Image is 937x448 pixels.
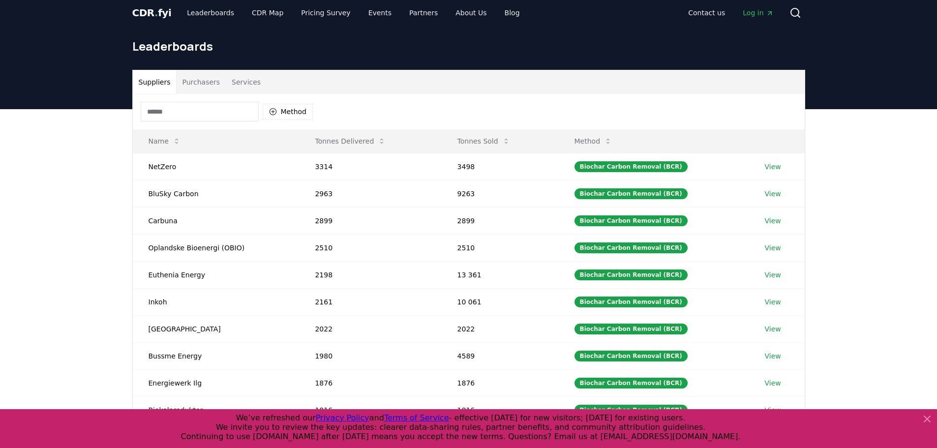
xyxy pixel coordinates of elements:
td: Carbuna [133,207,300,234]
td: 2963 [299,180,441,207]
td: [GEOGRAPHIC_DATA] [133,315,300,342]
span: Log in [743,8,773,18]
td: NetZero [133,153,300,180]
td: Inkoh [133,288,300,315]
td: Euthenia Energy [133,261,300,288]
div: Biochar Carbon Removal (BCR) [574,188,688,199]
td: 3314 [299,153,441,180]
td: 1876 [299,369,441,396]
div: Biochar Carbon Removal (BCR) [574,378,688,388]
span: CDR fyi [132,7,172,19]
button: Services [226,70,267,94]
td: 2022 [299,315,441,342]
a: View [765,405,781,415]
td: 1876 [442,369,559,396]
button: Purchasers [176,70,226,94]
td: 2198 [299,261,441,288]
td: BluSky Carbon [133,180,300,207]
nav: Main [179,4,527,22]
button: Method [263,104,313,119]
button: Tonnes Delivered [307,131,393,151]
td: 4589 [442,342,559,369]
a: Pricing Survey [293,4,358,22]
td: 3498 [442,153,559,180]
a: View [765,189,781,199]
div: Biochar Carbon Removal (BCR) [574,242,688,253]
button: Name [141,131,188,151]
a: Partners [401,4,446,22]
td: 13 361 [442,261,559,288]
div: Biochar Carbon Removal (BCR) [574,297,688,307]
a: CDR.fyi [132,6,172,20]
td: 1980 [299,342,441,369]
a: Blog [497,4,528,22]
a: About Us [448,4,494,22]
button: Tonnes Sold [450,131,518,151]
td: 1816 [299,396,441,423]
a: CDR Map [244,4,291,22]
a: View [765,162,781,172]
a: View [765,378,781,388]
td: Oplandske Bioenergi (OBIO) [133,234,300,261]
a: View [765,243,781,253]
div: Biochar Carbon Removal (BCR) [574,215,688,226]
a: View [765,297,781,307]
td: 2510 [442,234,559,261]
a: View [765,216,781,226]
td: 2510 [299,234,441,261]
td: 1816 [442,396,559,423]
div: Biochar Carbon Removal (BCR) [574,161,688,172]
td: Biokolprodukter [133,396,300,423]
a: Events [361,4,399,22]
a: Log in [735,4,781,22]
div: Biochar Carbon Removal (BCR) [574,269,688,280]
h1: Leaderboards [132,38,805,54]
td: 2161 [299,288,441,315]
td: 2022 [442,315,559,342]
nav: Main [680,4,781,22]
a: Contact us [680,4,733,22]
a: View [765,270,781,280]
td: 2899 [442,207,559,234]
div: Biochar Carbon Removal (BCR) [574,351,688,361]
td: 9263 [442,180,559,207]
td: 2899 [299,207,441,234]
a: View [765,324,781,334]
button: Suppliers [133,70,177,94]
a: Leaderboards [179,4,242,22]
span: . [154,7,158,19]
div: Biochar Carbon Removal (BCR) [574,324,688,334]
td: Bussme Energy [133,342,300,369]
a: View [765,351,781,361]
td: 10 061 [442,288,559,315]
td: Energiewerk Ilg [133,369,300,396]
div: Biochar Carbon Removal (BCR) [574,405,688,416]
button: Method [567,131,620,151]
